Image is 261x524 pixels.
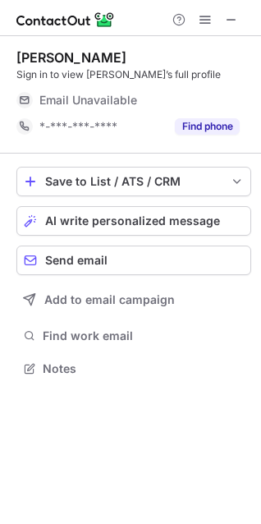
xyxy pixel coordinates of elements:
[45,254,108,267] span: Send email
[45,214,220,228] span: AI write personalized message
[16,67,251,82] div: Sign in to view [PERSON_NAME]’s full profile
[44,293,175,306] span: Add to email campaign
[39,93,137,108] span: Email Unavailable
[16,49,126,66] div: [PERSON_NAME]
[43,361,245,376] span: Notes
[16,357,251,380] button: Notes
[16,246,251,275] button: Send email
[16,324,251,347] button: Find work email
[16,167,251,196] button: save-profile-one-click
[16,285,251,315] button: Add to email campaign
[43,329,245,343] span: Find work email
[45,175,222,188] div: Save to List / ATS / CRM
[175,118,240,135] button: Reveal Button
[16,206,251,236] button: AI write personalized message
[16,10,115,30] img: ContactOut v5.3.10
